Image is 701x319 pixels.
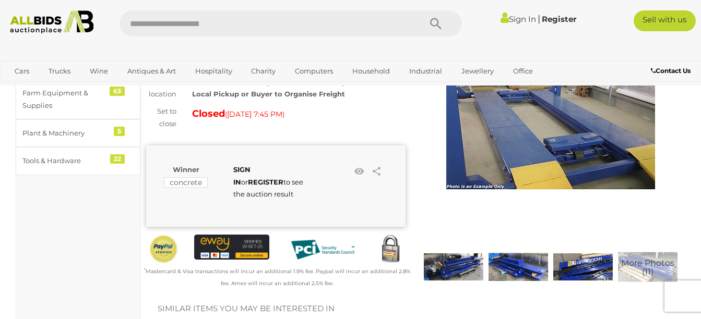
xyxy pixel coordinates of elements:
b: Contact Us [651,67,691,75]
span: [DATE] 7:45 PM [227,109,282,119]
img: OspeedM JFL-4000W 4-Post Vehicle Hoist [553,237,613,297]
a: Cars [8,63,36,80]
small: Mastercard & Visa transactions will incur an additional 1.9% fee. Paypal will incur an additional... [144,268,410,287]
a: Sign In [501,14,536,24]
div: Set to close [138,105,184,130]
mark: concrete [164,177,208,188]
a: Contact Us [651,65,693,77]
img: PCI DSS compliant [285,235,360,265]
img: OspeedM JFL-4000W 4-Post Vehicle Hoist [618,237,678,297]
span: | [538,13,540,24]
a: Computers [288,63,340,80]
div: 5 [114,127,125,136]
div: Tools & Hardware [22,155,109,167]
h2: Similar items you may be interested in [158,304,669,313]
a: Sports [8,80,43,97]
a: Hospitality [188,63,239,80]
strong: ALLBIDS Showroom [GEOGRAPHIC_DATA] [192,78,345,86]
a: Office [506,63,540,80]
a: Tools & Hardware 22 [16,147,140,175]
a: Household [346,63,397,80]
img: OspeedM JFL-4000W 4-Post Vehicle Hoist [424,237,483,297]
a: Sell with us [634,10,696,31]
div: 63 [110,87,125,96]
a: SIGN IN [233,165,251,186]
a: More Photos(11) [618,237,678,297]
a: REGISTER [248,178,283,186]
li: Watch this item [351,164,367,179]
a: Charity [244,63,282,80]
a: Wine [83,63,115,80]
strong: Local Pickup or Buyer to Organise Freight [192,90,345,98]
b: Winner [173,165,199,174]
div: Plant & Machinery [22,127,109,139]
img: OspeedM JFL-4000W 4-Post Vehicle Hoist [446,26,655,235]
img: Allbids.com.au [5,10,99,34]
a: Jewellery [455,63,501,80]
span: More Photos (11) [621,259,674,277]
a: Register [542,14,576,24]
button: Search [410,10,462,36]
div: Item location [138,76,184,101]
a: Industrial [402,63,449,80]
a: Trucks [42,63,77,80]
img: OspeedM JFL-4000W 4-Post Vehicle Hoist [489,237,548,297]
img: Secured by Rapid SSL [376,235,406,264]
img: Official PayPal Seal [149,235,179,263]
div: 22 [110,154,125,164]
img: eWAY Payment Gateway [194,235,269,260]
div: Farm Equipment & Supplies [22,87,109,112]
a: Plant & Machinery 5 [16,119,140,147]
a: [GEOGRAPHIC_DATA] [49,80,136,97]
a: Farm Equipment & Supplies 63 [16,79,140,119]
span: or to see the auction result [233,165,303,198]
a: Antiques & Art [121,63,183,80]
span: ( ) [225,110,284,118]
strong: Closed [192,108,225,119]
